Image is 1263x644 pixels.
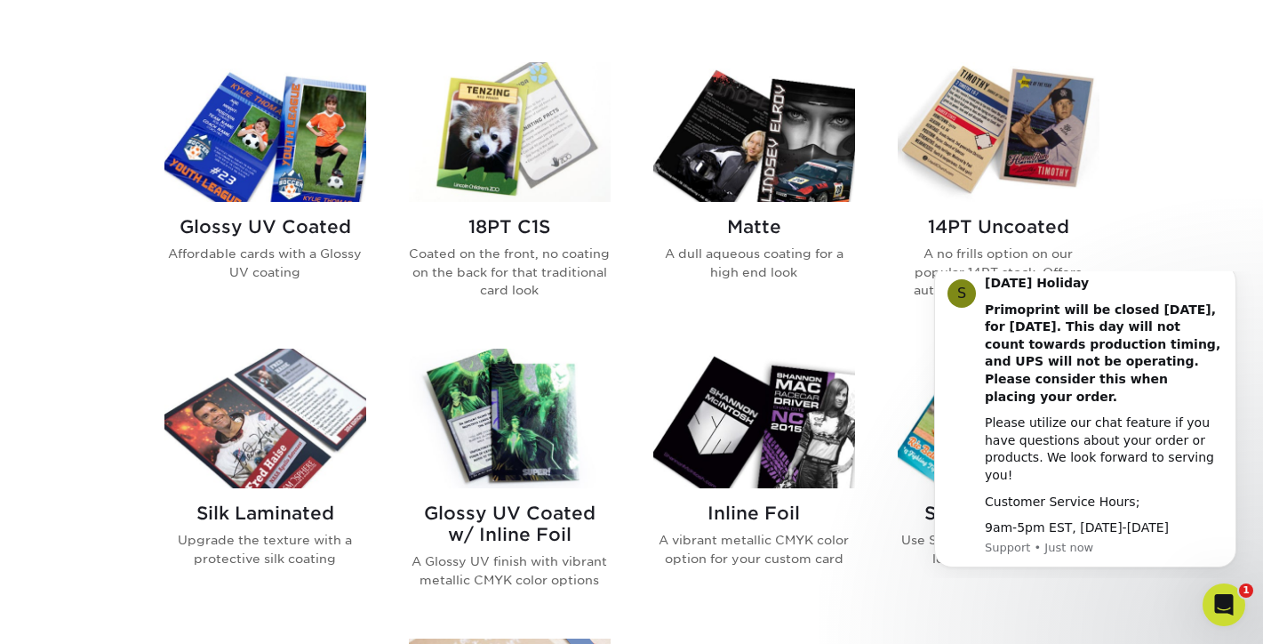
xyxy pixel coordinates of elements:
p: Coated on the front, no coating on the back for that traditional card look [409,245,611,299]
h2: Silk w/ Spot UV [898,503,1099,524]
a: Silk Laminated Trading Cards Silk Laminated Upgrade the texture with a protective silk coating [164,349,366,617]
h2: Matte [653,216,855,237]
p: Use Spot Gloss to enhance the look of your silk card [898,531,1099,568]
h2: Silk Laminated [164,503,366,524]
h2: 18PT C1S [409,216,611,237]
iframe: Intercom notifications message [907,271,1263,578]
b: Primoprint will be closed [DATE], for [DATE]. This day will not count towards production timing, ... [77,31,313,133]
p: A dull aqueous coating for a high end look [653,245,855,281]
a: Silk w/ Spot UV Trading Cards Silk w/ Spot UV Use Spot Gloss to enhance the look of your silk card [898,349,1099,617]
img: Matte Trading Cards [653,62,855,202]
p: A Glossy UV finish with vibrant metallic CMYK color options [409,552,611,589]
a: 18PT C1S Trading Cards 18PT C1S Coated on the front, no coating on the back for that traditional ... [409,62,611,327]
p: Affordable cards with a Glossy UV coating [164,245,366,281]
div: 9am-5pm EST, [DATE]-[DATE] [77,248,316,266]
a: Glossy UV Coated Trading Cards Glossy UV Coated Affordable cards with a Glossy UV coating [164,62,366,327]
iframe: Google Customer Reviews [4,590,151,638]
h2: Glossy UV Coated [164,216,366,237]
img: 14PT Uncoated Trading Cards [898,62,1099,202]
span: 1 [1239,584,1253,598]
h2: Inline Foil [653,503,855,524]
a: Inline Foil Trading Cards Inline Foil A vibrant metallic CMYK color option for your custom card [653,349,855,617]
a: Glossy UV Coated w/ Inline Foil Trading Cards Glossy UV Coated w/ Inline Foil A Glossy UV finish ... [409,349,611,617]
b: [DATE] Holiday [77,4,181,19]
p: A vibrant metallic CMYK color option for your custom card [653,531,855,568]
img: 18PT C1S Trading Cards [409,62,611,202]
img: Silk w/ Spot UV Trading Cards [898,349,1099,488]
img: Inline Foil Trading Cards [653,349,855,488]
p: Upgrade the texture with a protective silk coating [164,531,366,568]
a: 14PT Uncoated Trading Cards 14PT Uncoated A no frills option on our popular 14PT stock. Offers au... [898,62,1099,327]
p: Message from Support, sent Just now [77,269,316,285]
div: Message content [77,4,316,266]
p: A no frills option on our popular 14PT stock. Offers authentic sports card look. [898,245,1099,299]
h2: Glossy UV Coated w/ Inline Foil [409,503,611,545]
img: Glossy UV Coated Trading Cards [164,62,366,202]
iframe: Intercom live chat [1203,584,1245,626]
h2: 14PT Uncoated [898,216,1099,237]
div: Please utilize our chat feature if you have questions about your order or products. We look forwa... [77,143,316,213]
div: Profile image for Support [40,8,68,36]
div: Customer Service Hours; [77,222,316,240]
img: Silk Laminated Trading Cards [164,349,366,488]
a: Matte Trading Cards Matte A dull aqueous coating for a high end look [653,62,855,327]
img: Glossy UV Coated w/ Inline Foil Trading Cards [409,349,611,488]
